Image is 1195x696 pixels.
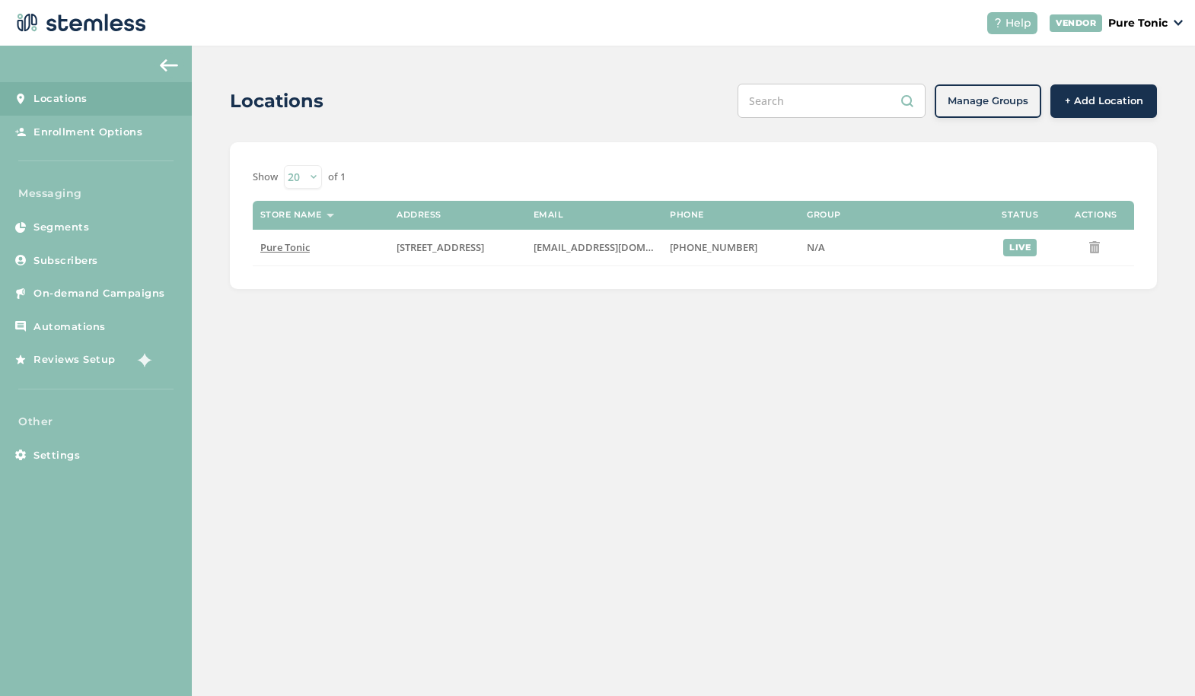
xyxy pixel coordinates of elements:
[33,125,142,140] span: Enrollment Options
[1003,239,1037,256] div: live
[1174,20,1183,26] img: icon_down-arrow-small-66adaf34.svg
[1108,15,1168,31] p: Pure Tonic
[738,84,926,118] input: Search
[327,214,334,218] img: icon-sort-1e1d7615.svg
[260,240,310,254] span: Pure Tonic
[534,241,655,254] label: cgamez@puretonicdispensary.com
[33,253,98,269] span: Subscribers
[670,240,757,254] span: [PHONE_NUMBER]
[33,286,165,301] span: On-demand Campaigns
[1005,15,1031,31] span: Help
[33,352,116,367] span: Reviews Setup
[1050,84,1157,118] button: + Add Location
[160,59,178,72] img: icon-arrow-back-accent-c549486e.svg
[534,210,564,220] label: Email
[127,345,158,375] img: glitter-stars-b7820f95.gif
[328,170,346,185] label: of 1
[33,319,106,335] span: Automations
[33,448,80,463] span: Settings
[1002,210,1038,220] label: Status
[935,84,1041,118] button: Manage Groups
[670,241,792,254] label: (775) 349-2535
[397,241,518,254] label: 420 USA Parkway
[807,210,841,220] label: Group
[33,91,88,106] span: Locations
[12,8,146,38] img: logo-dark-0685b13c.svg
[670,210,704,220] label: Phone
[230,87,323,115] h2: Locations
[33,220,89,235] span: Segments
[397,240,484,254] span: [STREET_ADDRESS]
[260,241,382,254] label: Pure Tonic
[993,18,1002,27] img: icon-help-white-03924b79.svg
[253,170,278,185] label: Show
[807,241,974,254] label: N/A
[397,210,441,220] label: Address
[1065,94,1143,109] span: + Add Location
[948,94,1028,109] span: Manage Groups
[534,240,699,254] span: [EMAIL_ADDRESS][DOMAIN_NAME]
[1119,623,1195,696] iframe: Chat Widget
[1050,14,1102,32] div: VENDOR
[260,210,322,220] label: Store name
[1058,201,1134,230] th: Actions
